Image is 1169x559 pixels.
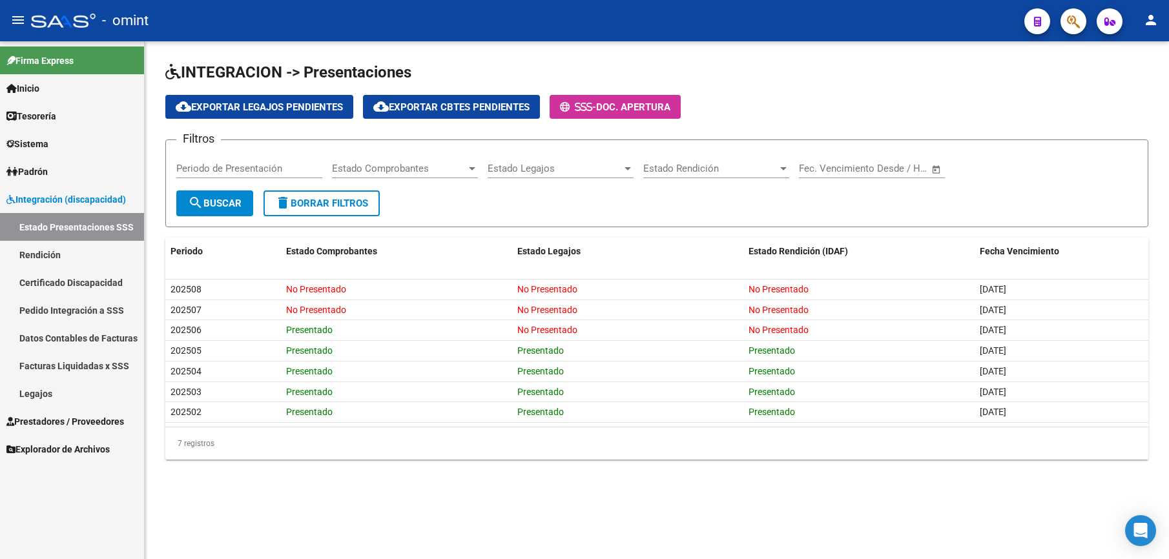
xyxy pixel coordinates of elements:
span: 202502 [171,407,202,417]
span: Doc. Apertura [596,101,670,113]
span: Presentado [749,345,795,356]
span: Estado Rendición (IDAF) [749,246,848,256]
datatable-header-cell: Fecha Vencimiento [975,238,1148,265]
button: Buscar [176,190,253,216]
span: Integración (discapacidad) [6,192,126,207]
span: Explorador de Archivos [6,442,110,456]
span: [DATE] [980,366,1006,376]
span: Estado Legajos [488,163,622,174]
span: No Presentado [749,284,809,294]
mat-icon: delete [275,195,291,210]
span: No Presentado [517,325,577,335]
mat-icon: person [1143,12,1159,28]
datatable-header-cell: Periodo [165,238,281,265]
span: No Presentado [286,284,346,294]
div: 7 registros [165,427,1148,460]
datatable-header-cell: Estado Comprobantes [281,238,512,265]
span: Presentado [517,345,564,356]
span: Presentado [517,407,564,417]
span: Presentado [286,345,333,356]
span: [DATE] [980,407,1006,417]
span: Padrón [6,165,48,179]
div: Open Intercom Messenger [1125,515,1156,546]
button: Exportar Legajos Pendientes [165,95,353,119]
span: Presentado [749,366,795,376]
span: 202507 [171,305,202,315]
mat-icon: cloud_download [373,99,389,114]
h3: Filtros [176,130,221,148]
span: [DATE] [980,284,1006,294]
mat-icon: menu [10,12,26,28]
span: No Presentado [517,284,577,294]
button: Open calendar [929,162,944,177]
span: 202505 [171,345,202,356]
span: Estado Comprobantes [332,163,466,174]
span: Fecha Vencimiento [980,246,1059,256]
span: Estado Comprobantes [286,246,377,256]
input: Fecha fin [863,163,926,174]
span: - [560,101,596,113]
datatable-header-cell: Estado Legajos [512,238,743,265]
mat-icon: cloud_download [176,99,191,114]
span: 202504 [171,366,202,376]
span: Buscar [188,198,242,209]
span: 202506 [171,325,202,335]
span: [DATE] [980,305,1006,315]
span: Sistema [6,137,48,151]
span: Estado Legajos [517,246,581,256]
span: Estado Rendición [643,163,778,174]
span: Presentado [517,366,564,376]
span: Prestadores / Proveedores [6,414,124,429]
span: Exportar Legajos Pendientes [176,101,343,113]
span: 202508 [171,284,202,294]
button: Borrar Filtros [264,190,380,216]
button: -Doc. Apertura [550,95,681,119]
span: Presentado [286,407,333,417]
span: INTEGRACION -> Presentaciones [165,63,411,81]
span: Exportar Cbtes Pendientes [373,101,530,113]
span: Presentado [286,366,333,376]
span: Periodo [171,246,203,256]
span: No Presentado [286,305,346,315]
span: - omint [102,6,149,35]
span: [DATE] [980,387,1006,397]
span: Presentado [286,387,333,397]
span: No Presentado [749,325,809,335]
button: Exportar Cbtes Pendientes [363,95,540,119]
span: No Presentado [749,305,809,315]
datatable-header-cell: Estado Rendición (IDAF) [743,238,975,265]
span: [DATE] [980,325,1006,335]
span: Presentado [749,387,795,397]
input: Fecha inicio [799,163,851,174]
span: Presentado [286,325,333,335]
span: Presentado [517,387,564,397]
span: No Presentado [517,305,577,315]
span: Firma Express [6,54,74,68]
span: Borrar Filtros [275,198,368,209]
span: Presentado [749,407,795,417]
span: Inicio [6,81,39,96]
span: 202503 [171,387,202,397]
span: Tesorería [6,109,56,123]
mat-icon: search [188,195,203,210]
span: [DATE] [980,345,1006,356]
